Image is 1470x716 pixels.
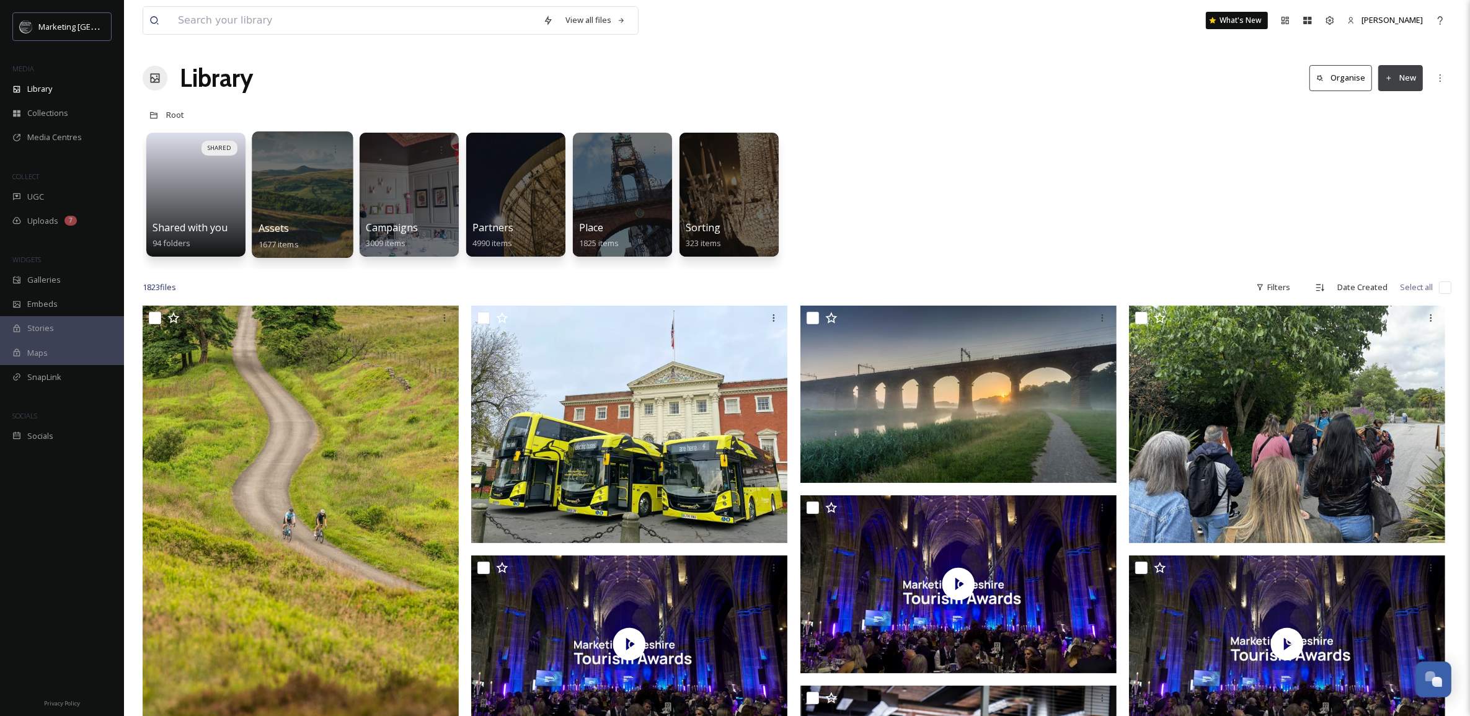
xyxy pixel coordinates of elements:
a: View all files [559,8,632,32]
a: Place1825 items [579,222,619,249]
span: Media Centres [27,131,82,143]
span: Marketing [GEOGRAPHIC_DATA] [38,20,156,32]
a: [PERSON_NAME] [1341,8,1429,32]
a: Privacy Policy [44,695,80,710]
span: Galleries [27,274,61,286]
span: 1825 items [579,237,619,249]
a: What's New [1206,12,1268,29]
span: WIDGETS [12,255,41,264]
span: Library [27,83,52,95]
span: Socials [27,430,53,442]
img: ext_1751925815.457818_R.shepherd@chesterzoo.org-IMG_5809.jpeg [1129,306,1445,543]
img: Warrington's Own Buses Volvo BZL.webp [471,306,787,543]
a: Root [166,107,184,122]
span: 1823 file s [143,281,176,293]
span: SOCIALS [12,411,37,420]
span: 323 items [686,237,721,249]
span: Collections [27,107,68,119]
span: 94 folders [153,237,190,249]
span: Stories [27,322,54,334]
img: thumbnail [800,495,1117,673]
span: Shared with you [153,221,228,234]
button: Organise [1309,65,1372,91]
img: MC-Logo-01.svg [20,20,32,33]
span: UGC [27,191,44,203]
div: Filters [1250,275,1296,299]
span: Maps [27,347,48,359]
div: 7 [64,216,77,226]
span: Sorting [686,221,720,234]
span: MEDIA [12,64,34,73]
span: Root [166,109,184,120]
span: Partners [472,221,513,234]
span: Uploads [27,215,58,227]
span: Select all [1400,281,1433,293]
span: 4990 items [472,237,512,249]
span: Place [579,221,603,234]
span: 3009 items [366,237,405,249]
button: New [1378,65,1423,91]
span: [PERSON_NAME] [1362,14,1423,25]
img: AdobeStock_360573579.jpeg [800,306,1117,483]
span: 1677 items [259,238,299,249]
input: Search your library [172,7,537,34]
span: Embeds [27,298,58,310]
span: SnapLink [27,371,61,383]
span: SHARED [208,144,231,152]
a: Assets1677 items [259,223,299,250]
a: Partners4990 items [472,222,513,249]
a: SHAREDShared with you94 folders [143,126,249,257]
span: Privacy Policy [44,699,80,707]
span: Assets [259,221,290,235]
span: COLLECT [12,172,39,181]
a: Organise [1309,65,1378,91]
a: Campaigns3009 items [366,222,418,249]
button: Open Chat [1415,661,1451,697]
a: Library [180,60,253,97]
span: Campaigns [366,221,418,234]
div: Date Created [1331,275,1394,299]
a: Sorting323 items [686,222,721,249]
